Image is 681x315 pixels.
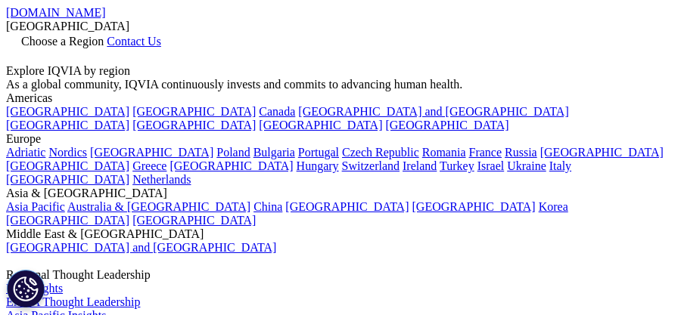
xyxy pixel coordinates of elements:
a: [DOMAIN_NAME] [6,6,106,19]
a: [GEOGRAPHIC_DATA] [6,105,129,118]
div: Europe [6,132,675,146]
a: Contact Us [107,35,161,48]
a: Asia Pacific [6,200,65,213]
div: Regional Thought Leadership [6,268,675,282]
a: [GEOGRAPHIC_DATA] and [GEOGRAPHIC_DATA] [6,241,276,254]
a: Ireland [403,159,437,172]
a: [GEOGRAPHIC_DATA] [6,173,129,186]
a: Adriatic [6,146,45,159]
a: [GEOGRAPHIC_DATA] [90,146,213,159]
div: Asia & [GEOGRAPHIC_DATA] [6,187,675,200]
a: [GEOGRAPHIC_DATA] [6,159,129,172]
a: Australia & [GEOGRAPHIC_DATA] [67,200,250,213]
div: Middle East & [GEOGRAPHIC_DATA] [6,227,675,241]
a: Poland [216,146,250,159]
a: Portugal [298,146,339,159]
a: [GEOGRAPHIC_DATA] [169,159,293,172]
button: Cookies Settings [7,270,45,307]
a: France [469,146,502,159]
a: Romania [422,146,466,159]
a: [GEOGRAPHIC_DATA] [6,214,129,227]
a: Israel [477,159,505,172]
div: [GEOGRAPHIC_DATA] [6,20,675,33]
a: Bulgaria [253,146,295,159]
a: [GEOGRAPHIC_DATA] [132,119,256,131]
a: China [253,200,282,213]
a: Italy [549,159,571,172]
a: Greece [132,159,166,172]
a: [GEOGRAPHIC_DATA] [132,214,256,227]
a: [GEOGRAPHIC_DATA] [6,119,129,131]
div: As a global community, IQVIA continuously invests and commits to advancing human health. [6,78,675,91]
a: Switzerland [342,159,400,172]
a: [GEOGRAPHIC_DATA] [385,119,508,131]
a: Czech Republic [342,146,419,159]
a: Netherlands [132,173,191,186]
a: [GEOGRAPHIC_DATA] [132,105,256,118]
a: [GEOGRAPHIC_DATA] [259,119,382,131]
a: Nordics [48,146,87,159]
a: US Insights [6,282,63,295]
div: Americas [6,91,675,105]
a: [GEOGRAPHIC_DATA] and [GEOGRAPHIC_DATA] [298,105,568,118]
a: Hungary [297,159,339,172]
div: Explore IQVIA by region [6,64,675,78]
a: Ukraine [507,159,546,172]
a: [GEOGRAPHIC_DATA] [412,200,536,213]
a: [GEOGRAPHIC_DATA] [285,200,409,213]
a: Turkey [440,159,474,172]
span: Choose a Region [21,35,104,48]
a: Canada [259,105,295,118]
a: [GEOGRAPHIC_DATA] [540,146,664,159]
a: EMEA Thought Leadership [6,295,140,308]
a: Russia [505,146,537,159]
a: Korea [539,200,568,213]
